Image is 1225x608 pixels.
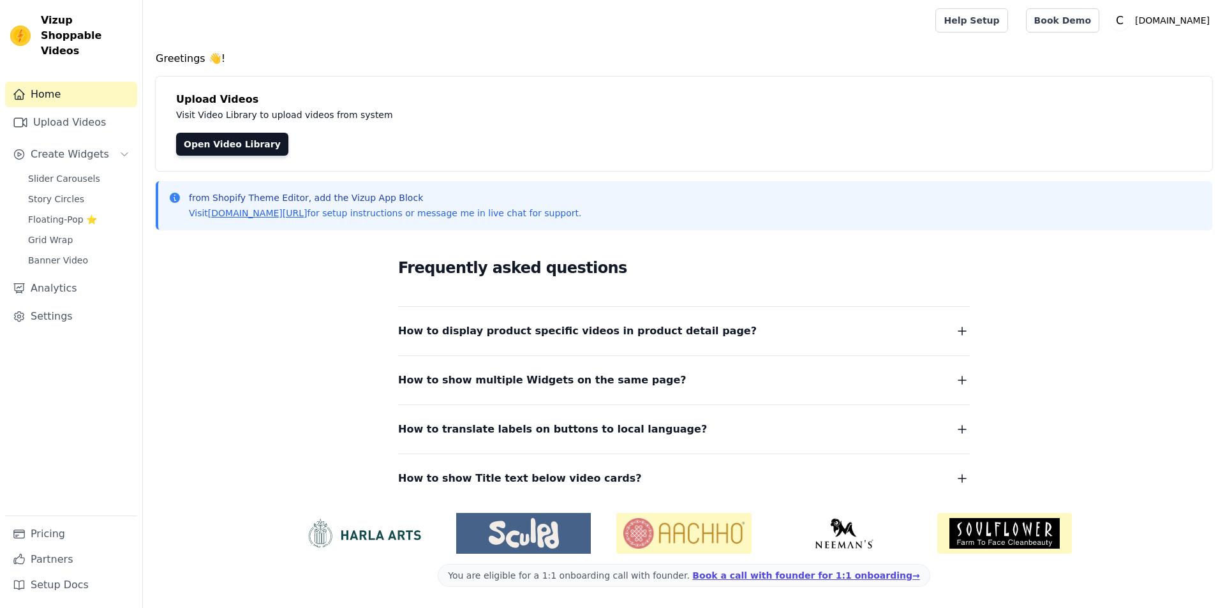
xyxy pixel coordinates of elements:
[398,420,970,438] button: How to translate labels on buttons to local language?
[1130,9,1215,32] p: [DOMAIN_NAME]
[28,193,84,205] span: Story Circles
[296,518,431,549] img: HarlaArts
[398,470,970,487] button: How to show Title text below video cards?
[28,213,97,226] span: Floating-Pop ⭐
[5,572,137,598] a: Setup Docs
[456,518,591,549] img: Sculpd US
[20,251,137,269] a: Banner Video
[398,371,687,389] span: How to show multiple Widgets on the same page?
[1110,9,1215,32] button: C [DOMAIN_NAME]
[398,322,970,340] button: How to display product specific videos in product detail page?
[937,513,1072,554] img: Soulflower
[935,8,1007,33] a: Help Setup
[5,142,137,167] button: Create Widgets
[5,110,137,135] a: Upload Videos
[1116,14,1124,27] text: C
[398,470,642,487] span: How to show Title text below video cards?
[1026,8,1099,33] a: Book Demo
[31,147,109,162] span: Create Widgets
[20,170,137,188] a: Slider Carousels
[176,107,748,122] p: Visit Video Library to upload videos from system
[777,518,912,549] img: Neeman's
[176,92,1192,107] h4: Upload Videos
[5,304,137,329] a: Settings
[28,254,88,267] span: Banner Video
[189,191,581,204] p: from Shopify Theme Editor, add the Vizup App Block
[616,513,751,554] img: Aachho
[10,26,31,46] img: Vizup
[20,231,137,249] a: Grid Wrap
[5,521,137,547] a: Pricing
[5,547,137,572] a: Partners
[28,234,73,246] span: Grid Wrap
[28,172,100,185] span: Slider Carousels
[20,190,137,208] a: Story Circles
[189,207,581,219] p: Visit for setup instructions or message me in live chat for support.
[156,51,1212,66] h4: Greetings 👋!
[176,133,288,156] a: Open Video Library
[5,276,137,301] a: Analytics
[398,371,970,389] button: How to show multiple Widgets on the same page?
[398,420,707,438] span: How to translate labels on buttons to local language?
[20,211,137,228] a: Floating-Pop ⭐
[41,13,132,59] span: Vizup Shoppable Videos
[5,82,137,107] a: Home
[398,322,757,340] span: How to display product specific videos in product detail page?
[208,208,308,218] a: [DOMAIN_NAME][URL]
[692,570,919,581] a: Book a call with founder for 1:1 onboarding
[398,255,970,281] h2: Frequently asked questions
